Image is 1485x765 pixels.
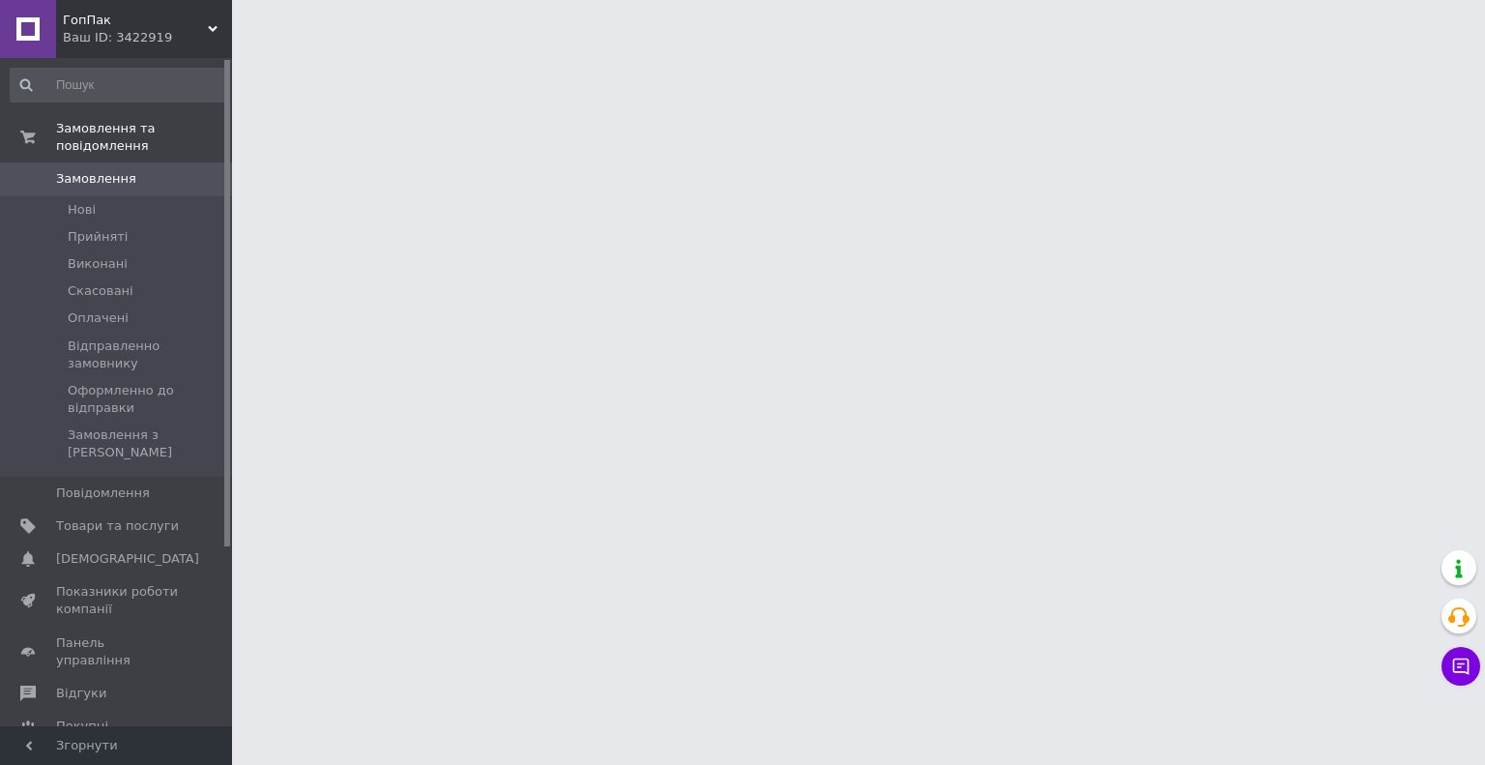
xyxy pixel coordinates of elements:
[63,12,208,29] span: ГопПак
[56,517,179,535] span: Товари та послуги
[10,68,228,103] input: Пошук
[56,550,199,568] span: [DEMOGRAPHIC_DATA]
[68,255,128,273] span: Виконані
[56,170,136,188] span: Замовлення
[56,718,108,735] span: Покупці
[56,685,106,702] span: Відгуки
[56,120,232,155] span: Замовлення та повідомлення
[68,427,226,461] span: Замовлення з [PERSON_NAME]
[68,282,133,300] span: Скасовані
[68,201,96,219] span: Нові
[68,382,226,417] span: Оформленно до відправки
[68,338,226,372] span: Відправленно замовнику
[1441,647,1480,686] button: Чат з покупцем
[63,29,232,46] div: Ваш ID: 3422919
[68,309,129,327] span: Оплачені
[56,485,150,502] span: Повідомлення
[68,228,128,246] span: Прийняті
[56,634,179,669] span: Панель управління
[56,583,179,618] span: Показники роботи компанії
